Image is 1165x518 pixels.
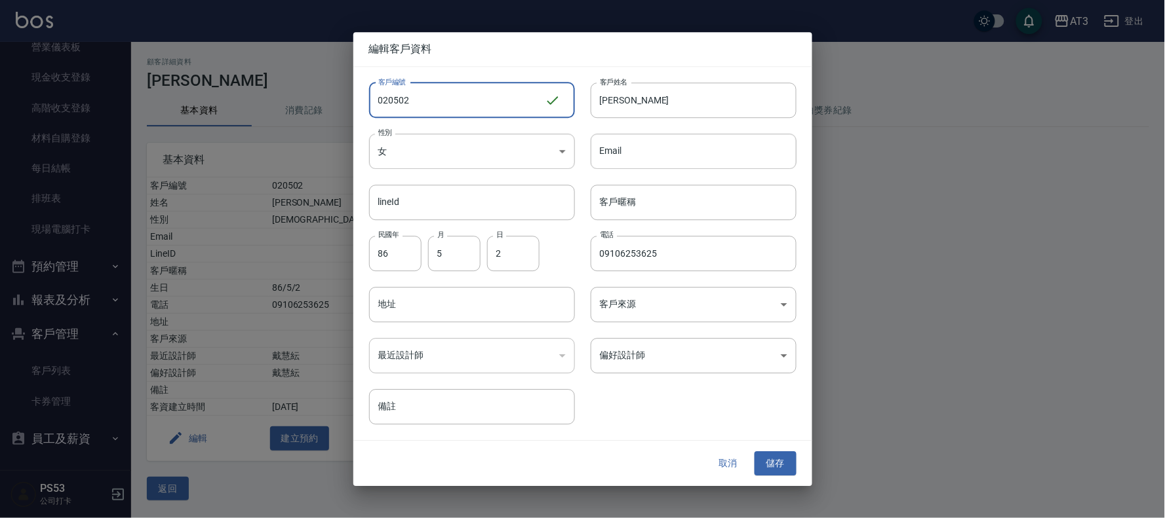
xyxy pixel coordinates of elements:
[378,77,406,86] label: 客戶編號
[600,230,614,240] label: 電話
[755,452,797,476] button: 儲存
[437,230,444,240] label: 月
[369,43,797,56] span: 編輯客戶資料
[369,134,575,169] div: 女
[707,452,749,476] button: 取消
[378,128,392,138] label: 性別
[600,77,627,86] label: 客戶姓名
[378,230,399,240] label: 民國年
[496,230,503,240] label: 日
